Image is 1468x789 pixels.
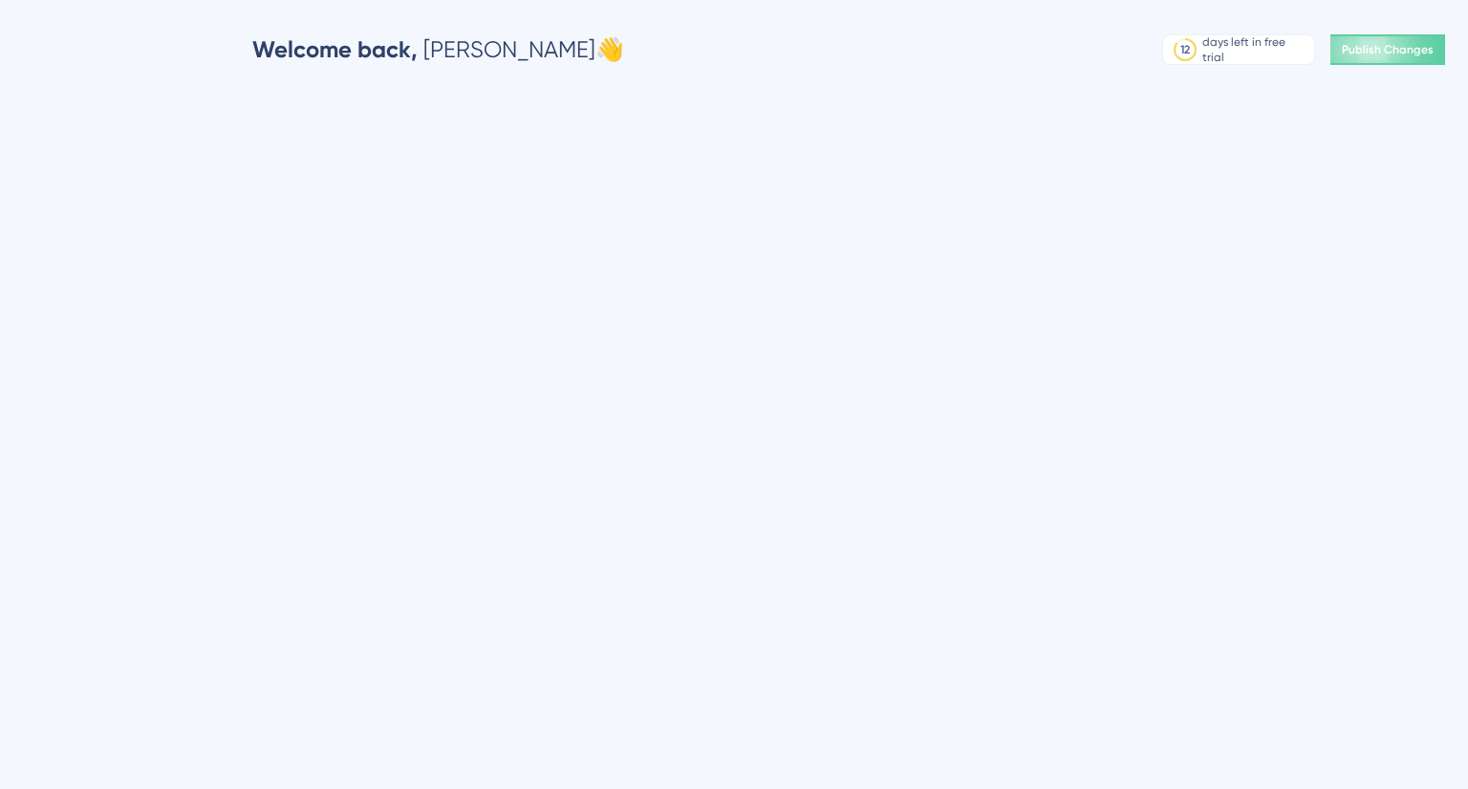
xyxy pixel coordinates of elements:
div: [PERSON_NAME] 👋 [252,34,624,65]
div: days left in free trial [1202,34,1308,65]
div: 12 [1180,42,1190,57]
span: Welcome back, [252,35,418,63]
button: Publish Changes [1330,34,1445,65]
span: Publish Changes [1342,42,1434,57]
